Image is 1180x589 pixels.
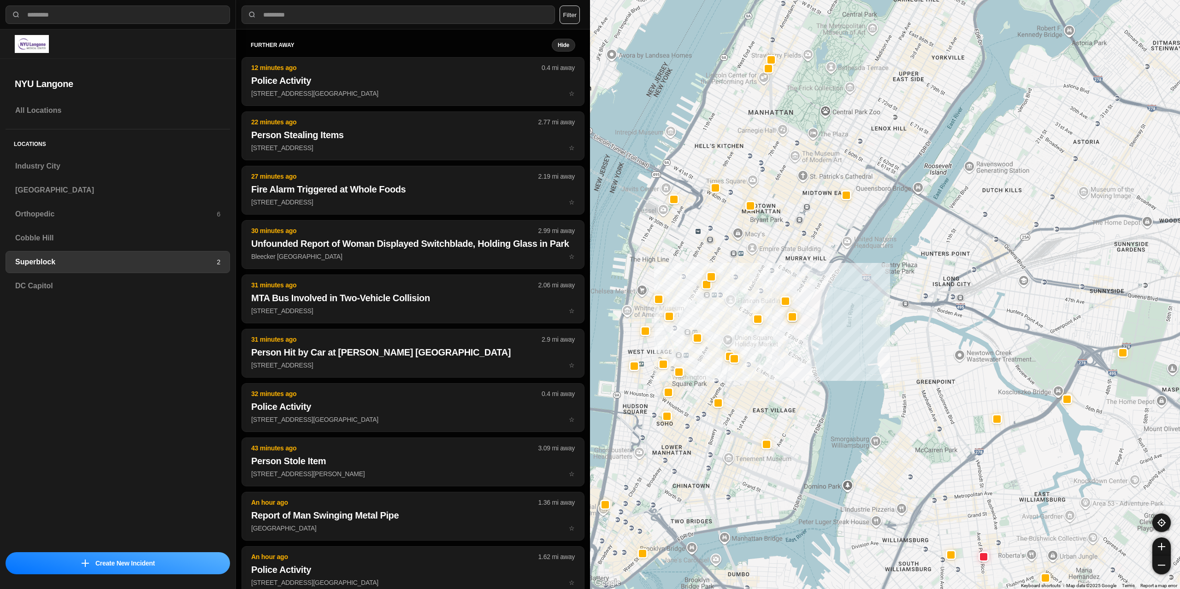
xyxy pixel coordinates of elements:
[251,335,542,344] p: 31 minutes ago
[1152,513,1171,532] button: recenter
[217,257,220,267] p: 2
[592,577,623,589] img: Google
[569,362,575,369] span: star
[569,416,575,423] span: star
[542,63,575,72] p: 0.4 mi away
[251,400,575,413] h2: Police Activity
[242,415,584,423] a: 32 minutes ago0.4 mi awayPolice Activity[STREET_ADDRESS][GEOGRAPHIC_DATA]star
[251,183,575,196] h2: Fire Alarm Triggered at Whole Foods
[242,220,584,269] button: 30 minutes ago2.99 mi awayUnfounded Report of Woman Displayed Switchblade, Holding Glass in ParkB...
[12,10,21,19] img: search
[251,237,575,250] h2: Unfounded Report of Woman Displayed Switchblade, Holding Glass in Park
[6,552,230,574] button: iconCreate New Incident
[242,57,584,106] button: 12 minutes ago0.4 mi awayPolice Activity[STREET_ADDRESS][GEOGRAPHIC_DATA]star
[569,90,575,97] span: star
[15,257,217,268] h3: Superblock
[1158,561,1165,569] img: zoom-out
[15,105,220,116] h3: All Locations
[242,470,584,478] a: 43 minutes ago3.09 mi awayPerson Stole Item[STREET_ADDRESS][PERSON_NAME]star
[6,203,230,225] a: Orthopedic6
[251,578,575,587] p: [STREET_ADDRESS][GEOGRAPHIC_DATA]
[251,198,575,207] p: [STREET_ADDRESS]
[6,227,230,249] a: Cobble Hill
[6,129,230,155] h5: Locations
[242,307,584,315] a: 31 minutes ago2.06 mi awayMTA Bus Involved in Two-Vehicle Collision[STREET_ADDRESS]star
[248,10,257,19] img: search
[251,415,575,424] p: [STREET_ADDRESS][GEOGRAPHIC_DATA]
[15,185,220,196] h3: [GEOGRAPHIC_DATA]
[552,39,575,52] button: Hide
[242,437,584,486] button: 43 minutes ago3.09 mi awayPerson Stole Item[STREET_ADDRESS][PERSON_NAME]star
[251,455,575,467] h2: Person Stole Item
[242,383,584,432] button: 32 minutes ago0.4 mi awayPolice Activity[STREET_ADDRESS][GEOGRAPHIC_DATA]star
[15,233,220,244] h3: Cobble Hill
[569,253,575,260] span: star
[251,117,538,127] p: 22 minutes ago
[1122,583,1135,588] a: Terms (opens in new tab)
[15,77,221,90] h2: NYU Langone
[251,509,575,522] h2: Report of Man Swinging Metal Pipe
[1158,543,1165,550] img: zoom-in
[242,274,584,323] button: 31 minutes ago2.06 mi awayMTA Bus Involved in Two-Vehicle Collision[STREET_ADDRESS]star
[251,292,575,304] h2: MTA Bus Involved in Two-Vehicle Collision
[251,469,575,478] p: [STREET_ADDRESS][PERSON_NAME]
[251,63,542,72] p: 12 minutes ago
[242,329,584,378] button: 31 minutes ago2.9 mi awayPerson Hit by Car at [PERSON_NAME] [GEOGRAPHIC_DATA][STREET_ADDRESS]star
[6,155,230,177] a: Industry City
[6,251,230,273] a: Superblock2
[1066,583,1116,588] span: Map data ©2025 Google
[6,179,230,201] a: [GEOGRAPHIC_DATA]
[242,492,584,541] button: An hour ago1.36 mi awayReport of Man Swinging Metal Pipe[GEOGRAPHIC_DATA]star
[15,209,217,220] h3: Orthopedic
[251,41,552,49] h5: further away
[95,559,155,568] p: Create New Incident
[538,280,575,290] p: 2.06 mi away
[251,563,575,576] h2: Police Activity
[242,144,584,152] a: 22 minutes ago2.77 mi awayPerson Stealing Items[STREET_ADDRESS]star
[242,166,584,215] button: 27 minutes ago2.19 mi awayFire Alarm Triggered at Whole Foods[STREET_ADDRESS]star
[1021,583,1061,589] button: Keyboard shortcuts
[242,198,584,206] a: 27 minutes ago2.19 mi awayFire Alarm Triggered at Whole Foods[STREET_ADDRESS]star
[558,41,569,49] small: Hide
[569,307,575,315] span: star
[538,443,575,453] p: 3.09 mi away
[251,524,575,533] p: [GEOGRAPHIC_DATA]
[569,579,575,586] span: star
[15,35,49,53] img: logo
[1152,537,1171,556] button: zoom-in
[251,346,575,359] h2: Person Hit by Car at [PERSON_NAME] [GEOGRAPHIC_DATA]
[251,306,575,315] p: [STREET_ADDRESS]
[251,498,538,507] p: An hour ago
[251,74,575,87] h2: Police Activity
[251,172,538,181] p: 27 minutes ago
[242,252,584,260] a: 30 minutes ago2.99 mi awayUnfounded Report of Woman Displayed Switchblade, Holding Glass in ParkB...
[217,210,220,219] p: 6
[242,578,584,586] a: An hour ago1.62 mi awayPolice Activity[STREET_ADDRESS][GEOGRAPHIC_DATA]star
[542,335,575,344] p: 2.9 mi away
[82,560,89,567] img: icon
[251,226,538,235] p: 30 minutes ago
[251,389,542,398] p: 32 minutes ago
[538,172,575,181] p: 2.19 mi away
[569,198,575,206] span: star
[538,552,575,561] p: 1.62 mi away
[242,524,584,532] a: An hour ago1.36 mi awayReport of Man Swinging Metal Pipe[GEOGRAPHIC_DATA]star
[1157,519,1166,527] img: recenter
[242,89,584,97] a: 12 minutes ago0.4 mi awayPolice Activity[STREET_ADDRESS][GEOGRAPHIC_DATA]star
[538,498,575,507] p: 1.36 mi away
[1140,583,1177,588] a: Report a map error
[242,111,584,160] button: 22 minutes ago2.77 mi awayPerson Stealing Items[STREET_ADDRESS]star
[6,275,230,297] a: DC Capitol
[15,280,220,292] h3: DC Capitol
[542,389,575,398] p: 0.4 mi away
[569,470,575,478] span: star
[538,117,575,127] p: 2.77 mi away
[560,6,580,24] button: Filter
[251,552,538,561] p: An hour ago
[15,161,220,172] h3: Industry City
[6,99,230,122] a: All Locations
[251,443,538,453] p: 43 minutes ago
[1152,556,1171,574] button: zoom-out
[569,525,575,532] span: star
